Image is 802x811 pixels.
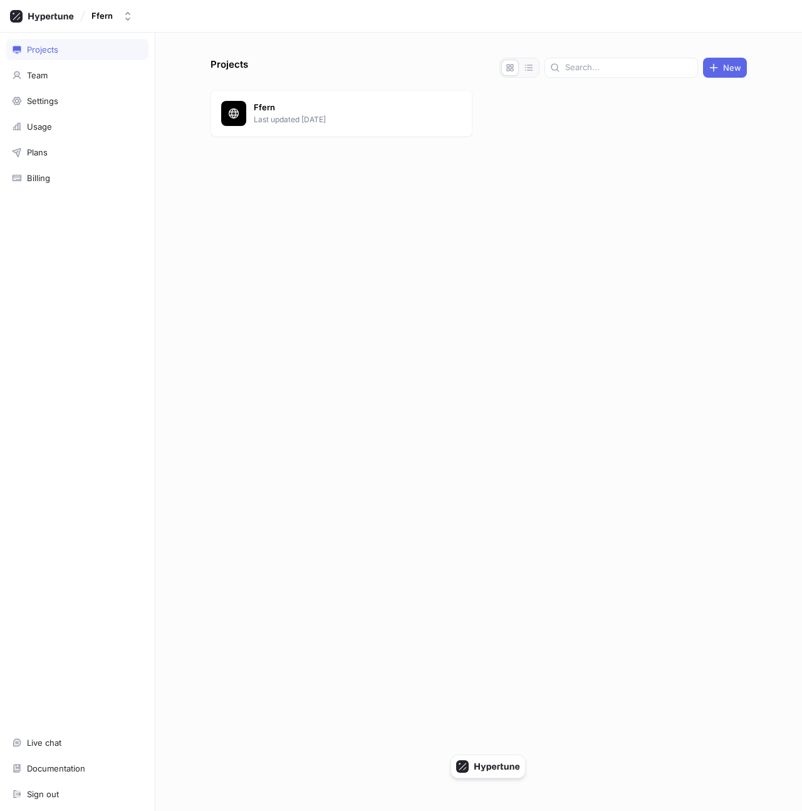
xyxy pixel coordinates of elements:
[6,90,148,112] a: Settings
[27,96,58,106] div: Settings
[6,167,148,189] a: Billing
[6,758,148,779] a: Documentation
[254,114,435,125] p: Last updated [DATE]
[254,102,435,114] p: Ffern
[27,122,52,132] div: Usage
[6,39,148,60] a: Projects
[27,173,50,183] div: Billing
[86,6,138,26] button: Ffern
[27,789,59,799] div: Sign out
[703,58,747,78] button: New
[27,70,48,80] div: Team
[6,116,148,137] a: Usage
[565,61,692,74] input: Search...
[91,11,113,21] div: Ffern
[211,58,248,78] p: Projects
[6,142,148,163] a: Plans
[27,738,61,748] div: Live chat
[27,763,85,773] div: Documentation
[723,64,741,71] span: New
[27,44,58,55] div: Projects
[27,147,48,157] div: Plans
[6,65,148,86] a: Team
